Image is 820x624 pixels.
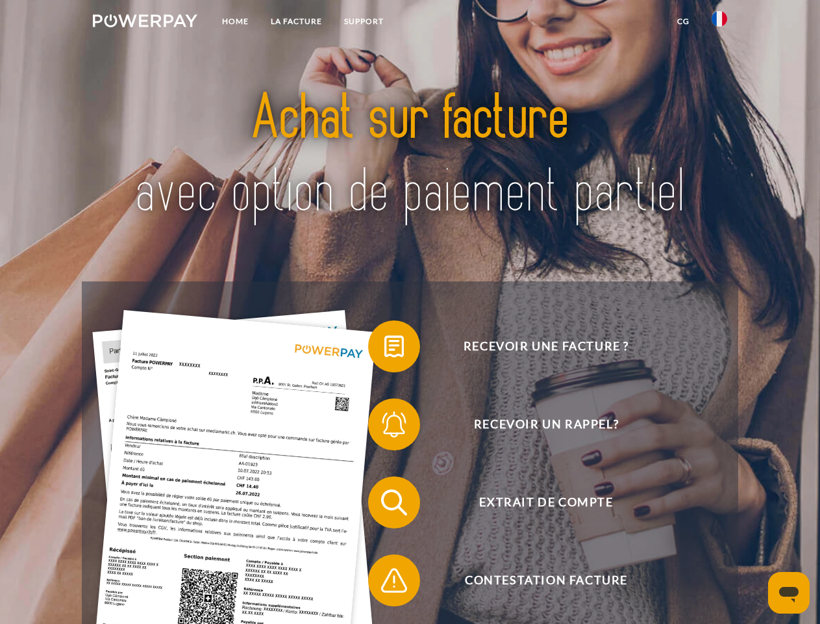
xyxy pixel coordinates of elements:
button: Contestation Facture [368,554,706,606]
iframe: Bouton de lancement de la fenêtre de messagerie [768,572,810,614]
button: Extrait de compte [368,476,706,528]
button: Recevoir une facture ? [368,320,706,372]
button: Recevoir un rappel? [368,398,706,450]
a: Support [333,10,395,33]
a: Home [211,10,260,33]
span: Recevoir une facture ? [387,320,705,372]
span: Recevoir un rappel? [387,398,705,450]
img: logo-powerpay-white.svg [93,14,197,27]
img: qb_bill.svg [378,330,410,363]
img: qb_warning.svg [378,564,410,597]
span: Contestation Facture [387,554,705,606]
span: Extrait de compte [387,476,705,528]
img: qb_bell.svg [378,408,410,441]
a: LA FACTURE [260,10,333,33]
img: fr [712,11,727,27]
a: CG [666,10,701,33]
img: qb_search.svg [378,486,410,519]
img: title-powerpay_fr.svg [124,62,696,249]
